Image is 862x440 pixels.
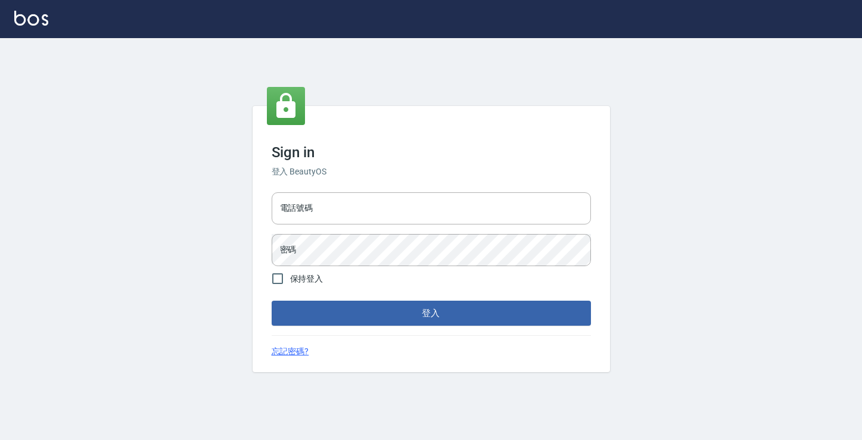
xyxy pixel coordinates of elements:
[290,273,323,285] span: 保持登入
[272,166,591,178] h6: 登入 BeautyOS
[272,144,591,161] h3: Sign in
[272,345,309,358] a: 忘記密碼?
[14,11,48,26] img: Logo
[272,301,591,326] button: 登入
